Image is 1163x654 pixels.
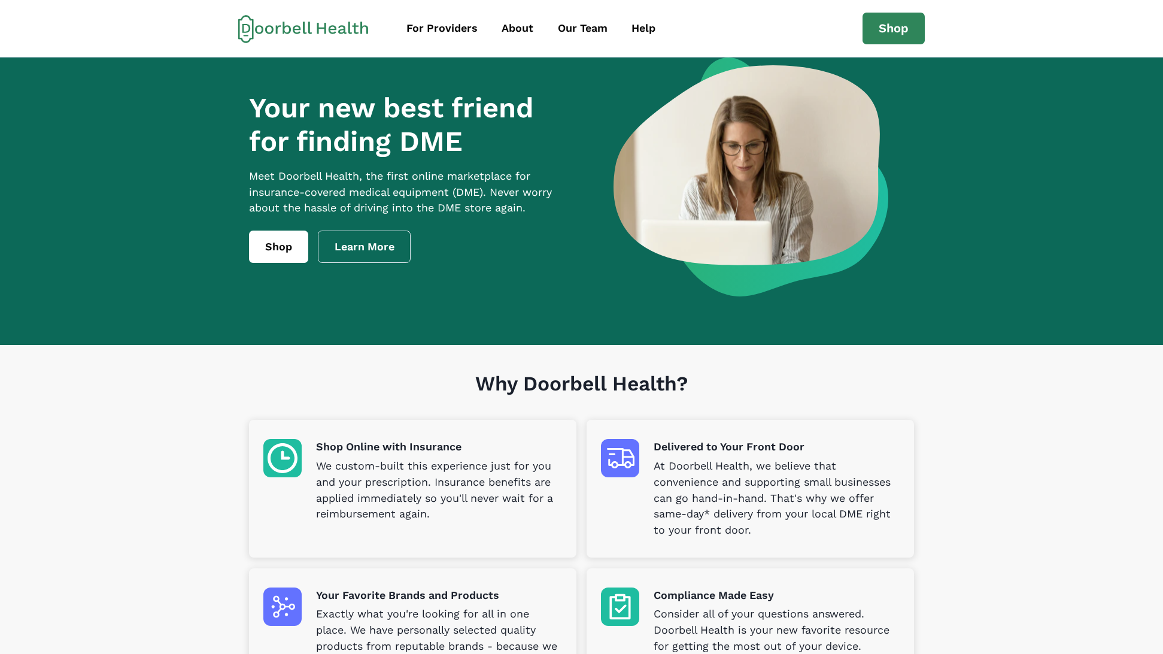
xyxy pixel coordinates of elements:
[316,458,562,523] p: We custom-built this experience just for you and your prescription. Insurance benefits are applie...
[601,439,639,477] img: Delivered to Your Front Door icon
[654,588,900,604] p: Compliance Made Easy
[318,231,411,263] a: Learn More
[249,168,575,217] p: Meet Doorbell Health, the first online marketplace for insurance-covered medical equipment (DME)....
[614,57,888,296] img: a woman looking at a computer
[863,13,925,45] a: Shop
[396,15,488,42] a: For Providers
[491,15,544,42] a: About
[249,372,914,420] h1: Why Doorbell Health?
[249,91,575,159] h1: Your new best friend for finding DME
[263,588,302,626] img: Your Favorite Brands and Products icon
[631,20,655,37] div: Help
[654,439,900,455] p: Delivered to Your Front Door
[406,20,478,37] div: For Providers
[558,20,608,37] div: Our Team
[249,231,308,263] a: Shop
[316,439,562,455] p: Shop Online with Insurance
[547,15,618,42] a: Our Team
[263,439,302,477] img: Shop Online with Insurance icon
[621,15,666,42] a: Help
[654,458,900,538] p: At Doorbell Health, we believe that convenience and supporting small businesses can go hand-in-ha...
[316,588,562,604] p: Your Favorite Brands and Products
[601,588,639,626] img: Compliance Made Easy icon
[502,20,533,37] div: About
